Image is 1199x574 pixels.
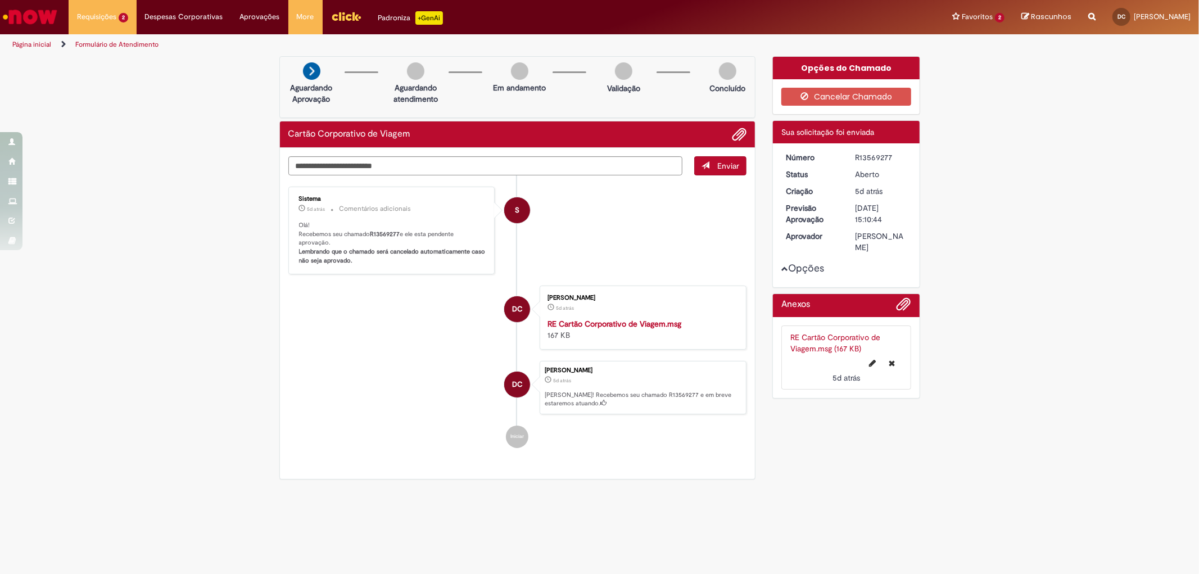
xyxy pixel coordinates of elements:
span: 5d atrás [307,206,325,213]
span: Aprovações [240,11,280,22]
div: Padroniza [378,11,443,25]
div: Danilo Fernando Carneiro [504,296,530,322]
span: S [515,197,519,224]
span: [PERSON_NAME] [1134,12,1191,21]
div: Opções do Chamado [773,57,920,79]
img: img-circle-grey.png [719,62,736,80]
div: Danilo Fernando Carneiro [504,372,530,397]
span: Rascunhos [1031,11,1071,22]
button: Excluir RE Cartão Corporativo de Viagem.msg [883,354,902,372]
p: Concluído [709,83,745,94]
h2: Cartão Corporativo de Viagem Histórico de tíquete [288,129,410,139]
span: Favoritos [962,11,993,22]
span: DC [512,371,523,398]
button: Editar nome de arquivo RE Cartão Corporativo de Viagem.msg [863,354,883,372]
img: img-circle-grey.png [407,62,424,80]
button: Adicionar anexos [897,297,911,317]
p: [PERSON_NAME]! Recebemos seu chamado R13569277 e em breve estaremos atuando. [545,391,740,408]
div: [PERSON_NAME] [548,295,735,301]
textarea: Digite sua mensagem aqui... [288,156,683,175]
div: [DATE] 15:10:44 [855,202,907,225]
span: 5d atrás [855,186,883,196]
span: Requisições [77,11,116,22]
h2: Anexos [781,300,810,310]
a: RE Cartão Corporativo de Viagem.msg (167 KB) [790,332,880,354]
span: Despesas Corporativas [145,11,223,22]
dt: Número [777,152,847,163]
time: 26/09/2025 09:09:56 [832,373,860,383]
button: Cancelar Chamado [781,88,911,106]
div: 26/09/2025 09:10:44 [855,186,907,197]
img: img-circle-grey.png [615,62,632,80]
span: DC [1117,13,1125,20]
span: DC [512,296,523,323]
button: Enviar [694,156,746,175]
p: +GenAi [415,11,443,25]
p: Em andamento [493,82,546,93]
li: Danilo Fernando Carneiro [288,361,747,415]
ul: Histórico de tíquete [288,175,747,459]
img: click_logo_yellow_360x200.png [331,8,361,25]
time: 26/09/2025 09:09:56 [556,305,574,311]
a: Formulário de Atendimento [75,40,159,49]
dt: Aprovador [777,230,847,242]
b: Lembrando que o chamado será cancelado automaticamente caso não seja aprovado. [299,247,487,265]
b: R13569277 [370,230,400,238]
button: Adicionar anexos [732,127,746,142]
time: 26/09/2025 09:10:44 [855,186,883,196]
a: Rascunhos [1021,12,1071,22]
div: System [504,197,530,223]
span: 5d atrás [556,305,574,311]
ul: Trilhas de página [8,34,791,55]
div: 167 KB [548,318,735,341]
dt: Previsão Aprovação [777,202,847,225]
span: More [297,11,314,22]
div: Sistema [299,196,486,202]
img: arrow-next.png [303,62,320,80]
span: 2 [119,13,128,22]
a: RE Cartão Corporativo de Viagem.msg [548,319,681,329]
span: Sua solicitação foi enviada [781,127,874,137]
span: Enviar [717,161,739,171]
time: 26/09/2025 09:10:55 [307,206,325,213]
p: Validação [607,83,640,94]
p: Aguardando atendimento [388,82,443,105]
span: 5d atrás [553,377,571,384]
a: Página inicial [12,40,51,49]
div: Aberto [855,169,907,180]
img: img-circle-grey.png [511,62,528,80]
dt: Status [777,169,847,180]
p: Aguardando Aprovação [284,82,339,105]
img: ServiceNow [1,6,59,28]
time: 26/09/2025 09:10:44 [553,377,571,384]
span: 5d atrás [832,373,860,383]
div: [PERSON_NAME] [855,230,907,253]
span: 2 [995,13,1005,22]
p: Olá! Recebemos seu chamado e ele esta pendente aprovação. [299,221,486,265]
div: R13569277 [855,152,907,163]
dt: Criação [777,186,847,197]
small: Comentários adicionais [340,204,411,214]
div: [PERSON_NAME] [545,367,740,374]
